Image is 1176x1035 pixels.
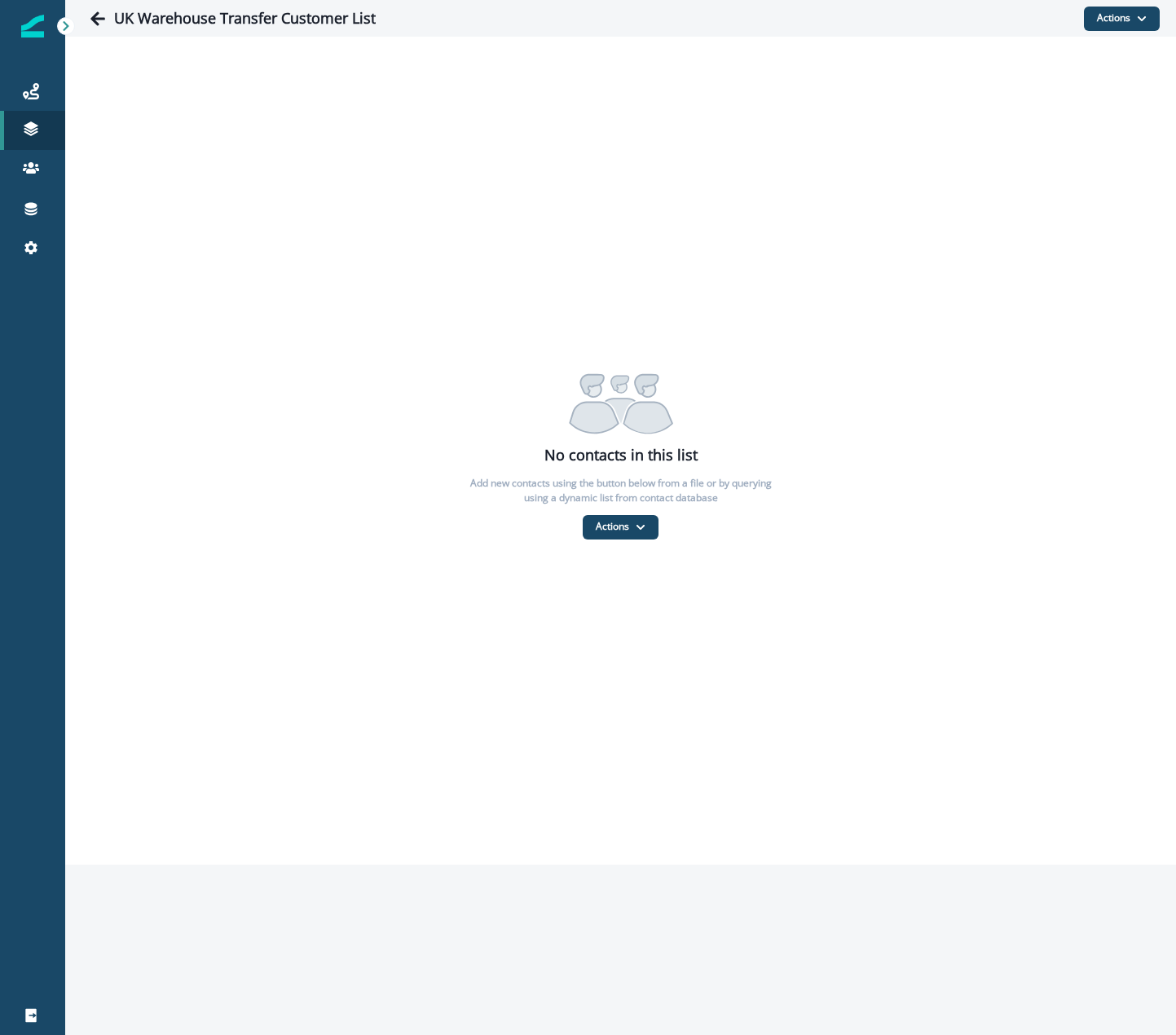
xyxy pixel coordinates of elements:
[1084,7,1160,31] button: Actions
[569,363,673,434] img: Contacts
[544,444,698,466] p: No contacts in this list
[21,15,44,37] img: Inflection
[81,2,114,35] button: Go back
[458,476,784,505] p: Add new contacts using the button below from a file or by querying using a dynamic list from cont...
[114,10,376,28] h1: UK Warehouse Transfer Customer List
[583,515,658,540] button: Actions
